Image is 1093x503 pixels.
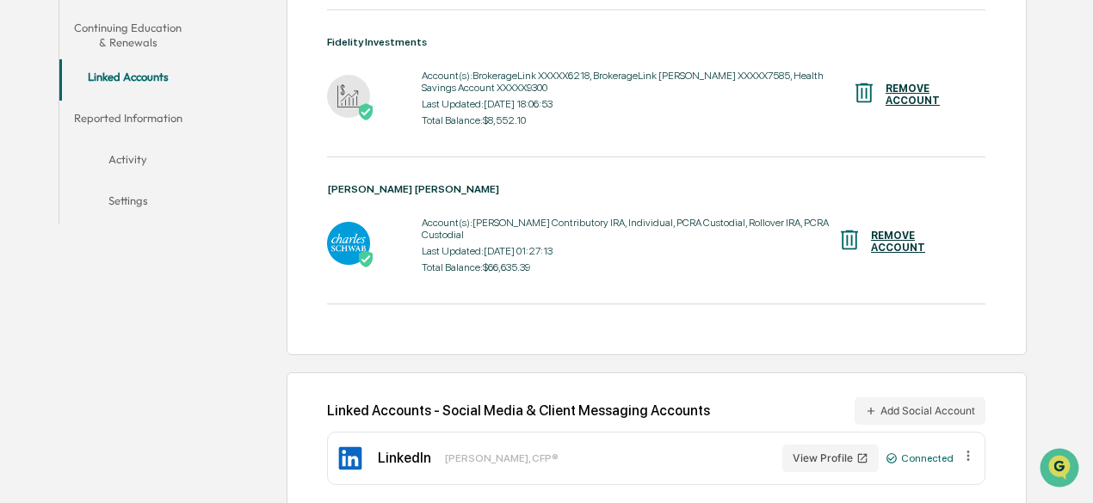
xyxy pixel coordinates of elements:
[445,452,559,464] div: [PERSON_NAME], CFP®
[327,397,985,425] div: Linked Accounts - Social Media & Client Messaging Accounts
[422,261,837,273] div: Total Balance: $66,635.39
[17,250,31,264] div: 🔎
[782,445,879,472] button: View Profile
[59,10,196,59] button: Continuing Education & Renewals
[327,183,985,195] div: [PERSON_NAME] [PERSON_NAME]
[17,218,31,231] div: 🖐️
[121,290,208,304] a: Powered byPylon
[327,75,370,118] img: Fidelity Investments - Active
[871,230,960,254] div: REMOVE ACCOUNT
[851,80,877,106] img: REMOVE ACCOUNT
[59,142,196,183] button: Activity
[1038,446,1084,493] iframe: Open customer support
[59,148,218,162] div: We're available if you need us!
[422,245,837,257] div: Last Updated: [DATE] 01:27:13
[293,136,313,156] button: Start new chat
[17,35,313,63] p: How can we help?
[59,131,282,148] div: Start new chat
[34,248,108,266] span: Data Lookup
[422,70,851,94] div: Account(s): BrokerageLink XXXXX6218, BrokerageLink [PERSON_NAME] XXXXX7585, Health Savings Accoun...
[59,59,196,101] button: Linked Accounts
[357,103,374,120] img: Active
[422,217,837,241] div: Account(s): [PERSON_NAME] Contributory IRA, Individual, PCRA Custodial, Rollover IRA, PCRA Custodial
[10,242,115,273] a: 🔎Data Lookup
[118,209,220,240] a: 🗄️Attestations
[886,452,954,464] div: Connected
[357,250,374,267] img: Active
[327,36,985,48] div: Fidelity Investments
[125,218,139,231] div: 🗄️
[422,114,851,126] div: Total Balance: $8,552.10
[855,397,985,425] button: Add Social Account
[337,445,364,472] img: LinkedIn Icon
[837,227,862,253] img: REMOVE ACCOUNT
[34,216,111,233] span: Preclearance
[59,101,196,142] button: Reported Information
[10,209,118,240] a: 🖐️Preclearance
[378,450,431,466] div: LinkedIn
[17,131,48,162] img: 1746055101610-c473b297-6a78-478c-a979-82029cc54cd1
[886,83,960,107] div: REMOVE ACCOUNT
[422,98,851,110] div: Last Updated: [DATE] 18:06:53
[59,183,196,224] button: Settings
[171,291,208,304] span: Pylon
[142,216,213,233] span: Attestations
[327,222,370,265] img: Charles Schwab - Active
